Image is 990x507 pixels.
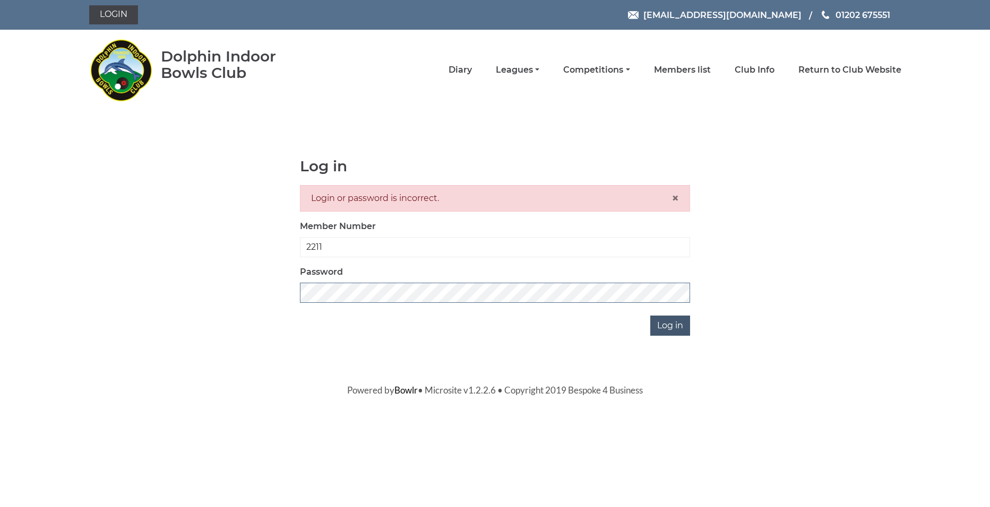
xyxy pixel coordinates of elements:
[628,11,639,19] img: Email
[394,384,418,396] a: Bowlr
[836,10,890,20] span: 01202 675551
[672,190,679,206] span: ×
[300,266,343,278] label: Password
[347,384,643,396] span: Powered by • Microsite v1.2.2.6 • Copyright 2019 Bespoke 4 Business
[300,185,690,212] div: Login or password is incorrect.
[820,8,890,22] a: Phone us 01202 675551
[650,316,690,336] input: Log in
[300,158,690,174] h1: Log in
[89,5,138,24] a: Login
[654,64,711,76] a: Members list
[735,64,774,76] a: Club Info
[822,11,829,19] img: Phone us
[628,8,802,22] a: Email [EMAIL_ADDRESS][DOMAIN_NAME]
[161,48,310,81] div: Dolphin Indoor Bowls Club
[89,33,153,107] img: Dolphin Indoor Bowls Club
[449,64,472,76] a: Diary
[672,192,679,205] button: Close
[496,64,539,76] a: Leagues
[300,220,376,233] label: Member Number
[798,64,901,76] a: Return to Club Website
[563,64,630,76] a: Competitions
[643,10,802,20] span: [EMAIL_ADDRESS][DOMAIN_NAME]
